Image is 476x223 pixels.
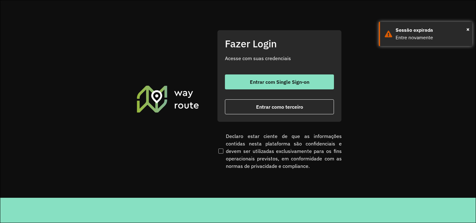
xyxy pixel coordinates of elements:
[256,104,303,109] span: Entrar como terceiro
[396,34,468,41] div: Entre novamente
[225,38,334,50] h2: Fazer Login
[466,25,469,34] span: ×
[396,26,468,34] div: Sessão expirada
[136,85,200,113] img: Roteirizador AmbevTech
[225,55,334,62] p: Acesse com suas credenciais
[217,132,342,170] label: Declaro estar ciente de que as informações contidas nesta plataforma são confidenciais e devem se...
[466,25,469,34] button: Close
[225,74,334,89] button: button
[250,79,309,84] span: Entrar com Single Sign-on
[225,99,334,114] button: button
